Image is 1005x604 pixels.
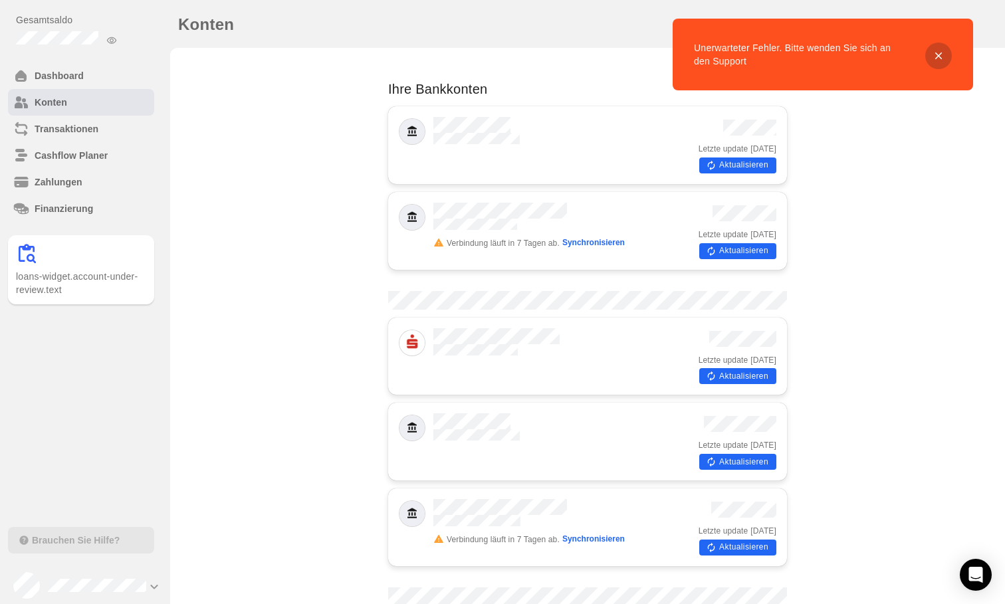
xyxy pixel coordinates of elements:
a: Cashflow Planer [8,142,154,169]
button: Aktualisieren [699,243,776,259]
a: Transaktionen [8,116,154,142]
div: Intercom-Nachrichtendienst öffnen [960,559,992,591]
a: Konten [8,89,154,116]
a: Dashboard [8,62,154,89]
button: Aktualisieren [699,157,776,173]
span: [DATE] [750,526,776,536]
p: Ihre Bankkonten [388,80,787,98]
h6: Zahlungen [35,175,149,189]
button: Close [925,43,952,69]
img: Default.png [399,119,425,144]
p: loans-widget.account-under-review.text [16,270,146,296]
img: Default.png [399,205,425,230]
img: Default.png [399,501,425,526]
h6: Cashflow Planer [35,149,149,162]
h6: Dashboard [35,69,149,82]
img: Default.png [399,415,425,441]
div: Unerwarteter Fehler. Bitte wenden Sie sich an den Support [694,40,909,69]
button: Aktualisieren [699,368,776,384]
img: Sparkasse.png [399,330,425,355]
span: [DATE] [750,440,776,451]
h6: Finanzierung [35,202,149,215]
span: [DATE] [750,144,776,154]
h1: Konten [178,11,234,38]
a: Finanzierung [8,195,154,222]
a: Zahlungen [8,169,154,195]
button: Brauchen Sie Hilfe? [8,527,154,554]
button: Aktualisieren [699,540,776,555]
h6: Transaktionen [35,122,149,136]
button: Aktualisieren [699,454,776,470]
span: Verbindung läuft in 7 Tagen ab. [447,535,560,544]
span: [DATE] [750,355,776,365]
span: Verbindung läuft in 7 Tagen ab. [447,239,560,248]
p: Gesamtsaldo [16,13,154,27]
span: [DATE] [750,229,776,240]
button: Balance ausblenden [104,32,120,48]
button: Synchronisieren [562,236,625,250]
div: Letzte update [699,440,776,451]
div: Letzte update [699,355,776,365]
button: Synchronisieren [562,532,625,546]
h6: Konten [35,96,149,109]
div: Letzte update [699,229,776,240]
div: Letzte update [699,144,776,154]
div: Letzte update [699,526,776,536]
